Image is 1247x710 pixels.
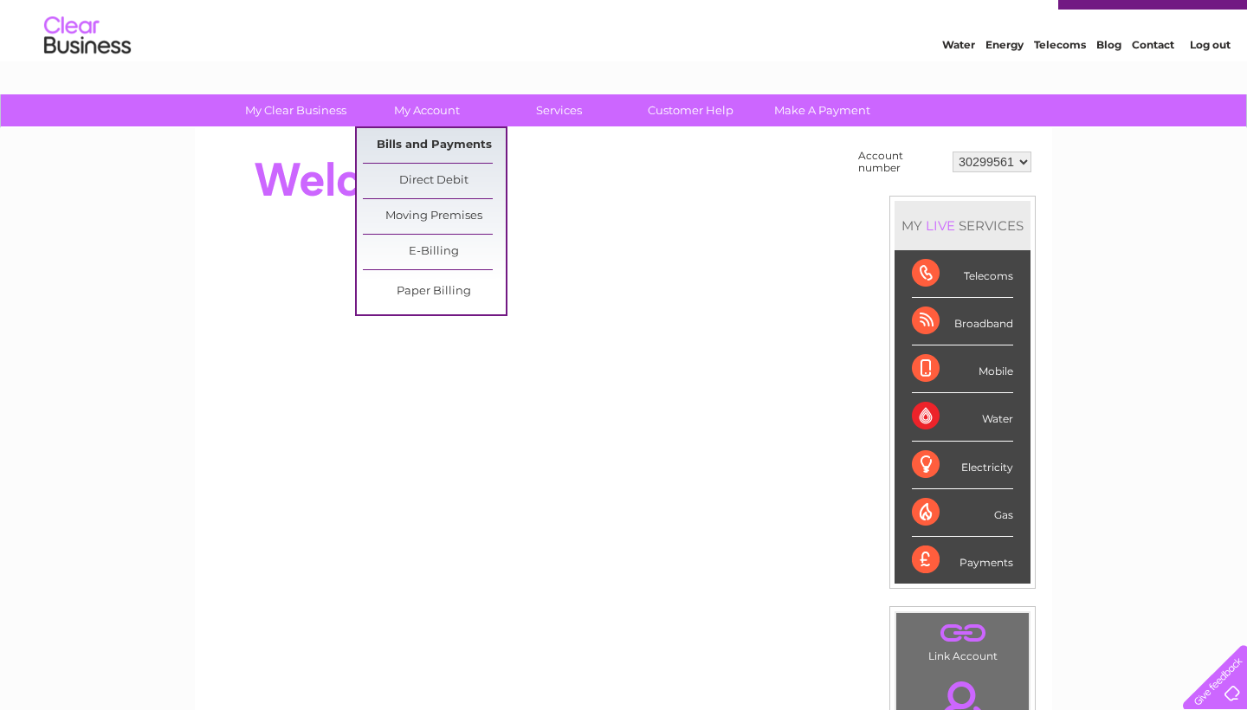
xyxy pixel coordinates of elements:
[363,128,506,163] a: Bills and Payments
[1096,74,1121,87] a: Blog
[1190,74,1231,87] a: Log out
[922,217,959,234] div: LIVE
[363,274,506,309] a: Paper Billing
[912,298,1013,345] div: Broadband
[901,617,1024,648] a: .
[1132,74,1174,87] a: Contact
[488,94,630,126] a: Services
[895,612,1030,667] td: Link Account
[985,74,1024,87] a: Energy
[224,94,367,126] a: My Clear Business
[912,537,1013,584] div: Payments
[43,45,132,98] img: logo.png
[912,393,1013,441] div: Water
[363,164,506,198] a: Direct Debit
[895,201,1031,250] div: MY SERVICES
[912,345,1013,393] div: Mobile
[854,145,948,178] td: Account number
[912,250,1013,298] div: Telecoms
[1034,74,1086,87] a: Telecoms
[751,94,894,126] a: Make A Payment
[363,199,506,234] a: Moving Premises
[216,10,1034,84] div: Clear Business is a trading name of Verastar Limited (registered in [GEOGRAPHIC_DATA] No. 3667643...
[912,489,1013,537] div: Gas
[921,9,1040,30] a: 0333 014 3131
[363,235,506,269] a: E-Billing
[912,442,1013,489] div: Electricity
[942,74,975,87] a: Water
[619,94,762,126] a: Customer Help
[356,94,499,126] a: My Account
